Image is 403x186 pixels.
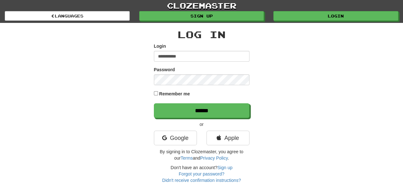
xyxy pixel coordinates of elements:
p: or [154,121,249,127]
div: Don't have an account? [154,164,249,183]
h2: Log In [154,29,249,40]
a: Didn't receive confirmation instructions? [162,178,241,183]
a: Google [154,131,197,145]
a: Privacy Policy [200,155,227,161]
p: By signing in to Clozemaster, you agree to our and . [154,148,249,161]
a: Terms [181,155,193,161]
label: Password [154,66,175,73]
label: Remember me [159,91,190,97]
a: Login [273,11,398,21]
a: Languages [5,11,130,21]
a: Forgot your password? [179,171,224,176]
label: Login [154,43,166,49]
a: Sign up [217,165,232,170]
a: Apple [206,131,249,145]
a: Sign up [139,11,264,21]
